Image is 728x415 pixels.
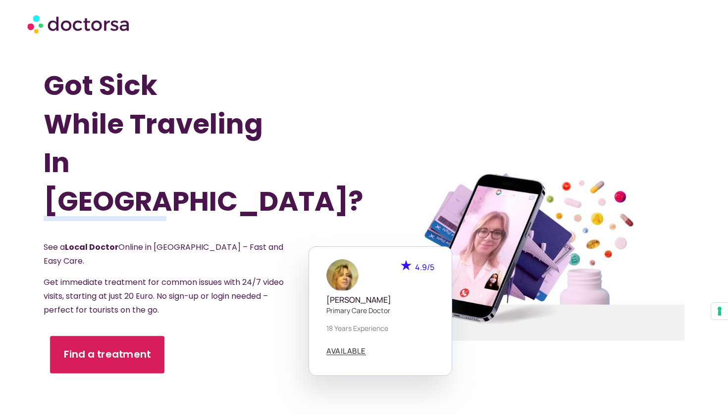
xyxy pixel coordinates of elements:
[711,303,728,320] button: Your consent preferences for tracking technologies
[44,277,284,316] span: Get immediate treatment for common issues with 24/7 video visits, starting at just 20 Euro. No si...
[44,66,316,221] h1: Got Sick While Traveling In [GEOGRAPHIC_DATA]?
[64,348,151,362] span: Find a treatment
[326,347,366,355] a: AVAILABLE
[50,336,164,373] a: Find a treatment
[326,305,434,316] p: Primary care doctor
[326,323,434,333] p: 18 years experience
[65,241,118,253] strong: Local Doctor
[326,295,434,305] h5: [PERSON_NAME]
[44,241,283,267] span: See a Online in [GEOGRAPHIC_DATA] – Fast and Easy Care.
[326,347,366,355] span: AVAILABLE
[415,262,434,273] span: 4.9/5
